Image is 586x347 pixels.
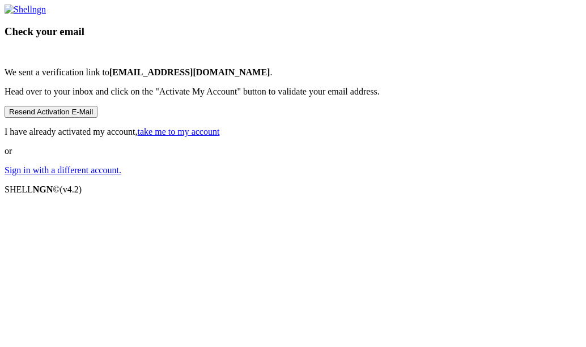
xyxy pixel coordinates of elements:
img: Shellngn [5,5,46,15]
div: or [5,5,581,175]
p: Head over to your inbox and click on the "Activate My Account" button to validate your email addr... [5,87,581,97]
span: 4.2.0 [60,185,82,194]
b: NGN [33,185,53,194]
h3: Check your email [5,25,581,38]
a: take me to my account [138,127,220,136]
p: We sent a verification link to . [5,67,581,78]
a: Sign in with a different account. [5,165,121,175]
button: Resend Activation E-Mail [5,106,97,118]
span: SHELL © [5,185,82,194]
p: I have already activated my account, [5,127,581,137]
b: [EMAIL_ADDRESS][DOMAIN_NAME] [109,67,270,77]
